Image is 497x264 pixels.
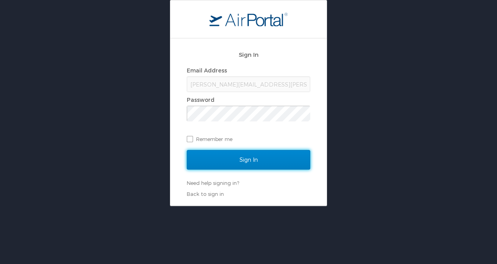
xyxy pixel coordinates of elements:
[187,96,215,103] label: Password
[187,67,227,74] label: Email Address
[209,12,288,26] img: logo
[187,180,239,186] a: Need help signing in?
[187,150,310,170] input: Sign In
[187,50,310,59] h2: Sign In
[187,133,310,145] label: Remember me
[187,191,224,197] a: Back to sign in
